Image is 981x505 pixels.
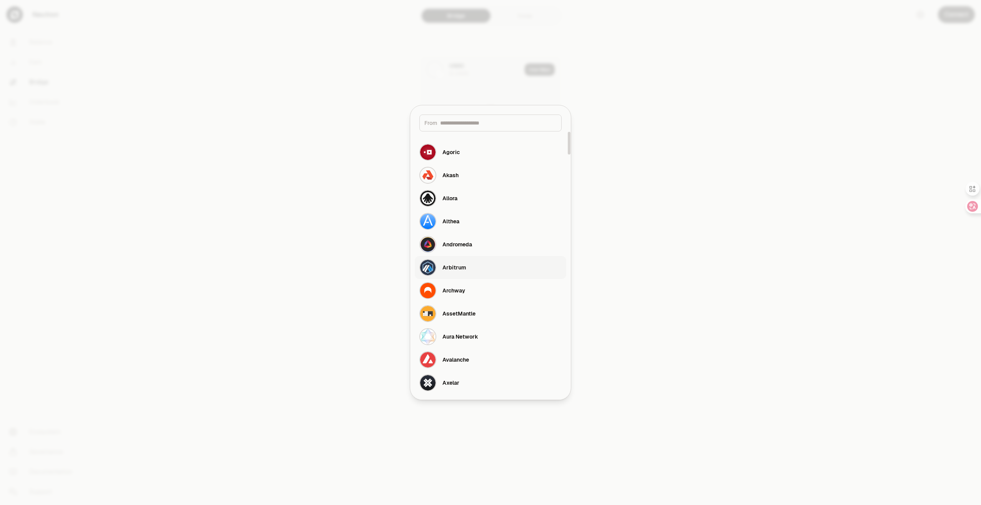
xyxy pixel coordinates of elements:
div: AssetMantle [442,310,476,317]
img: Archway Logo [419,282,436,299]
div: Agoric [442,148,460,156]
img: Allora Logo [419,190,436,207]
img: Althea Logo [419,213,436,230]
img: Arbitrum Logo [419,259,436,276]
img: Akash Logo [419,167,436,184]
img: Babylon Genesis Logo [419,397,436,414]
div: Althea [442,218,459,225]
div: Arbitrum [442,264,466,271]
div: Archway [442,287,465,294]
img: Avalanche Logo [419,351,436,368]
button: Akash LogoAkash [415,164,566,187]
div: Avalanche [442,356,469,364]
span: From [424,119,437,127]
img: AssetMantle Logo [419,305,436,322]
button: Althea LogoAlthea [415,210,566,233]
img: Aura Network Logo [419,328,436,345]
div: Andromeda [442,241,472,248]
button: Agoric LogoAgoric [415,141,566,164]
button: Allora LogoAllora [415,187,566,210]
div: Allora [442,194,457,202]
img: Andromeda Logo [419,236,436,253]
button: Babylon Genesis Logo [415,394,566,417]
button: Arbitrum LogoArbitrum [415,256,566,279]
div: Akash [442,171,459,179]
button: Avalanche LogoAvalanche [415,348,566,371]
div: Axelar [442,379,459,387]
button: Andromeda LogoAndromeda [415,233,566,256]
div: Aura Network [442,333,478,341]
button: Aura Network LogoAura Network [415,325,566,348]
button: AssetMantle LogoAssetMantle [415,302,566,325]
button: Archway LogoArchway [415,279,566,302]
img: Axelar Logo [419,374,436,391]
button: Axelar LogoAxelar [415,371,566,394]
img: Agoric Logo [419,144,436,161]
